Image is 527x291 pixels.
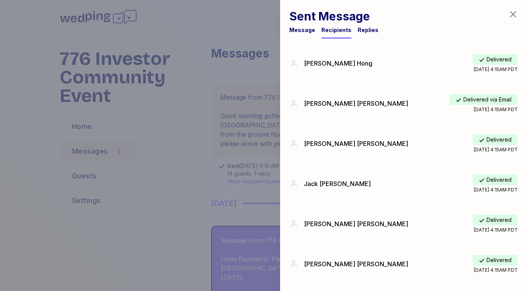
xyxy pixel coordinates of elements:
[304,259,473,269] div: [PERSON_NAME] [PERSON_NAME]
[304,219,473,228] div: [PERSON_NAME] [PERSON_NAME]
[304,179,473,188] div: Jack [PERSON_NAME]
[289,9,378,23] h1: Sent Message
[474,66,518,73] div: [DATE] 4:15AM PDT
[304,99,449,108] div: [PERSON_NAME] [PERSON_NAME]
[474,187,518,193] div: [DATE] 4:15AM PDT
[474,227,518,233] div: [DATE] 4:15AM PDT
[474,267,518,273] div: [DATE] 4:15AM PDT
[321,26,351,34] div: Recipients
[358,26,378,34] div: Replies
[304,59,473,68] div: [PERSON_NAME] Hong
[474,107,518,113] div: [DATE] 4:15AM PDT
[473,255,518,266] div: Delivered
[304,139,473,148] div: [PERSON_NAME] [PERSON_NAME]
[474,147,518,153] div: [DATE] 4:15AM PDT
[449,94,518,105] div: Delivered via Email
[473,215,518,225] div: Delivered
[473,174,518,185] div: Delivered
[473,134,518,145] div: Delivered
[289,26,315,34] div: Message
[473,54,518,65] div: Delivered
